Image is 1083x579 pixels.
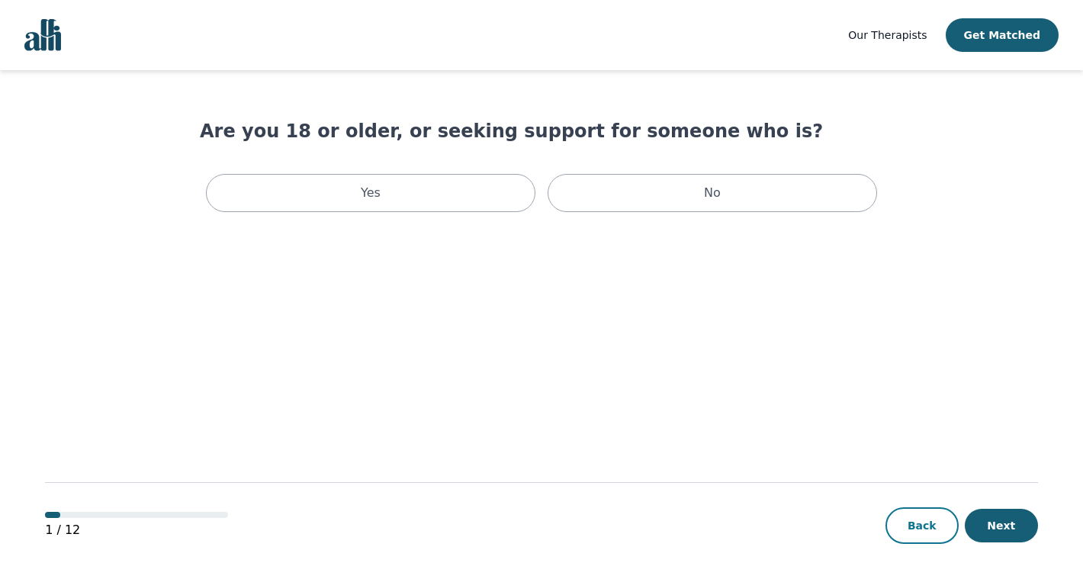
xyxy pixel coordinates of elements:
[704,184,721,202] p: No
[885,507,959,544] button: Back
[848,26,927,44] a: Our Therapists
[848,29,927,41] span: Our Therapists
[361,184,381,202] p: Yes
[965,509,1038,542] button: Next
[45,521,228,539] p: 1 / 12
[946,18,1059,52] button: Get Matched
[24,19,61,51] img: alli logo
[200,119,883,143] h1: Are you 18 or older, or seeking support for someone who is?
